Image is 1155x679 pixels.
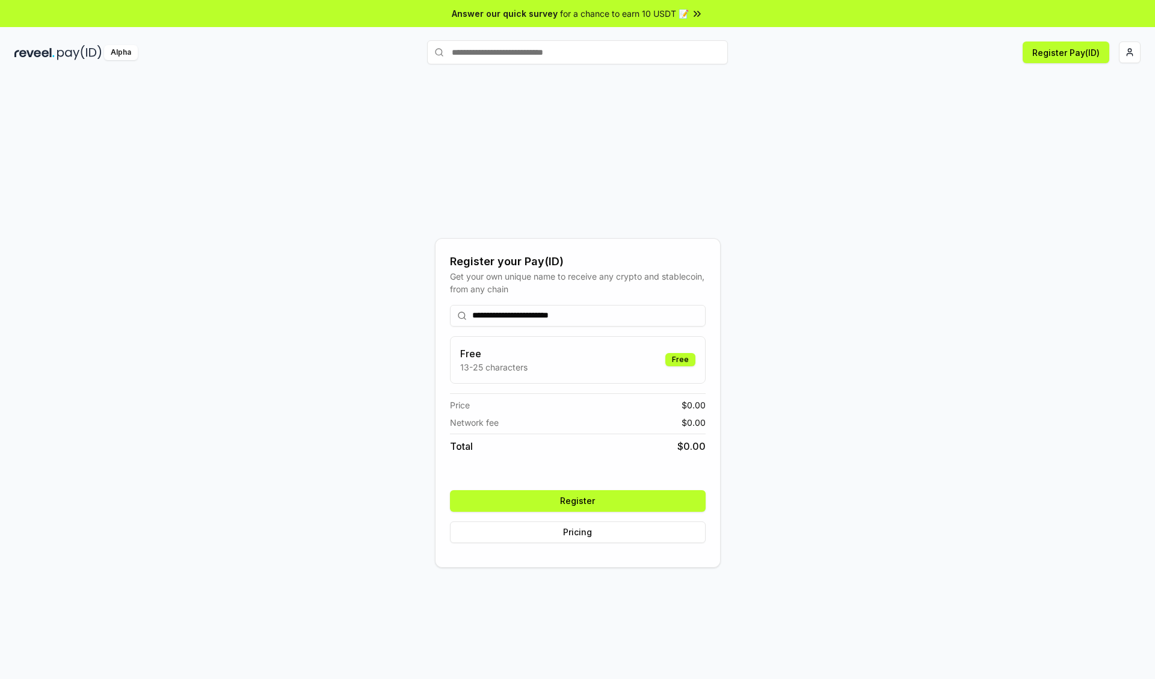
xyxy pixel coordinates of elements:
[1023,41,1109,63] button: Register Pay(ID)
[450,253,706,270] div: Register your Pay(ID)
[450,521,706,543] button: Pricing
[450,416,499,429] span: Network fee
[104,45,138,60] div: Alpha
[682,416,706,429] span: $ 0.00
[460,361,528,373] p: 13-25 characters
[450,270,706,295] div: Get your own unique name to receive any crypto and stablecoin, from any chain
[460,346,528,361] h3: Free
[14,45,55,60] img: reveel_dark
[560,7,689,20] span: for a chance to earn 10 USDT 📝
[450,399,470,411] span: Price
[665,353,695,366] div: Free
[677,439,706,453] span: $ 0.00
[452,7,558,20] span: Answer our quick survey
[450,439,473,453] span: Total
[57,45,102,60] img: pay_id
[682,399,706,411] span: $ 0.00
[450,490,706,512] button: Register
